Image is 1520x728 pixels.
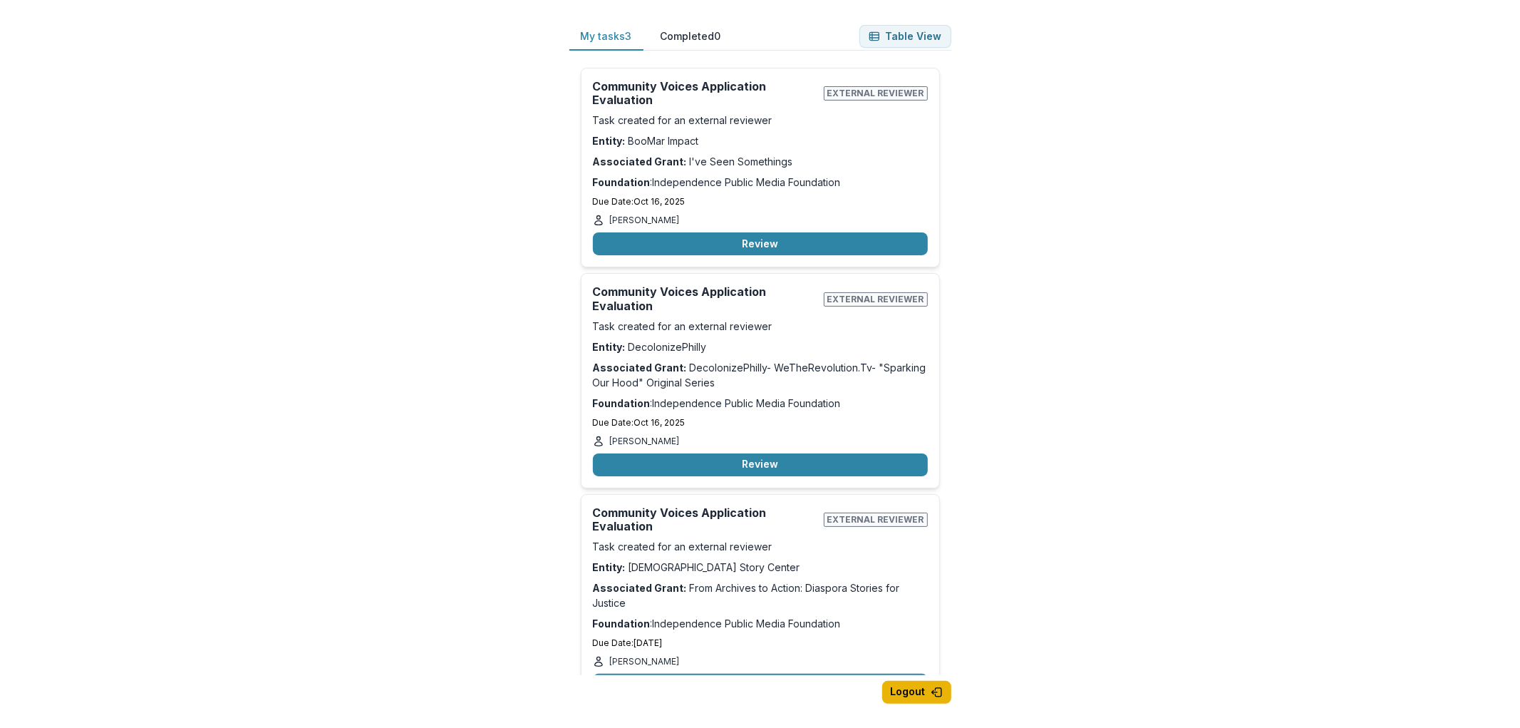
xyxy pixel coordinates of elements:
[593,674,928,697] button: Review
[593,360,928,390] p: DecolonizePhilly- WeTheRevolution.Tv- "Sparking Our Hood" Original Series
[859,25,951,48] button: Table View
[593,560,928,575] p: [DEMOGRAPHIC_DATA] Story Center
[593,195,928,208] p: Due Date: Oct 16, 2025
[593,319,928,334] p: Task created for an external reviewer
[593,616,928,631] p: : Independence Public Media Foundation
[593,133,928,148] p: BooMar Impact
[593,80,818,107] h2: Community Voices Application Evaluation
[610,214,680,227] p: [PERSON_NAME]
[569,23,643,51] button: My tasks 3
[593,637,928,650] p: Due Date: [DATE]
[824,292,928,307] span: External reviewer
[593,453,928,476] button: Review
[593,397,651,409] strong: Foundation
[593,416,928,429] p: Due Date: Oct 16, 2025
[593,175,928,190] p: : Independence Public Media Foundation
[593,362,687,374] strong: Associated Grant:
[882,681,951,704] button: Logout
[593,506,818,533] h2: Community Voices Application Evaluation
[593,135,626,147] strong: Entity:
[593,113,928,128] p: Task created for an external reviewer
[649,23,733,51] button: Completed 0
[593,539,928,554] p: Task created for an external reviewer
[824,513,928,527] span: External reviewer
[610,435,680,448] p: [PERSON_NAME]
[593,176,651,188] strong: Foundation
[593,285,818,312] h2: Community Voices Application Evaluation
[593,154,928,169] p: I've Seen Somethings
[593,232,928,255] button: Review
[593,582,687,594] strong: Associated Grant:
[593,339,928,354] p: DecolonizePhilly
[593,617,651,630] strong: Foundation
[593,341,626,353] strong: Entity:
[593,155,687,168] strong: Associated Grant:
[593,580,928,610] p: From Archives to Action: Diaspora Stories for Justice
[824,86,928,101] span: External reviewer
[593,561,626,573] strong: Entity:
[610,655,680,668] p: [PERSON_NAME]
[593,396,928,411] p: : Independence Public Media Foundation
